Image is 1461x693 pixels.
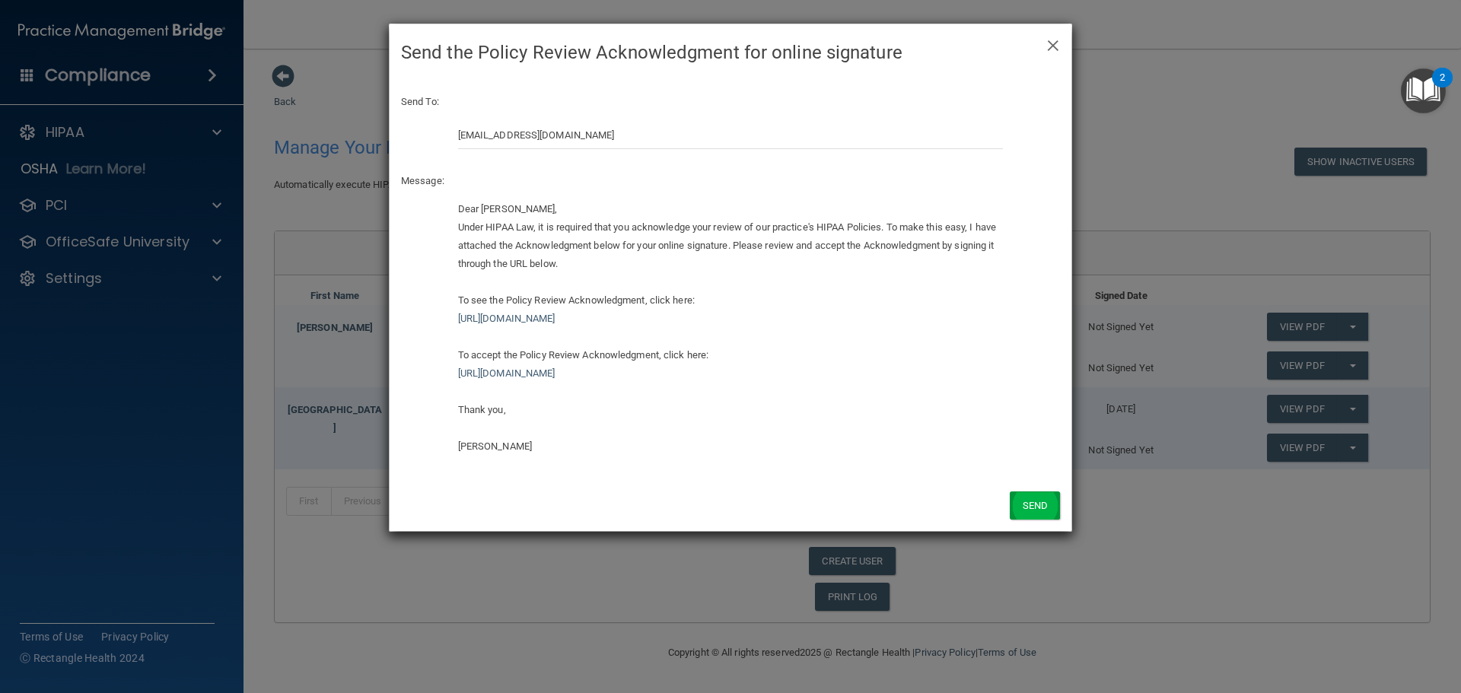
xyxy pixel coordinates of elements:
h4: Send the Policy Review Acknowledgment for online signature [401,36,1060,69]
div: 2 [1440,78,1445,97]
span: × [1046,28,1060,59]
a: [URL][DOMAIN_NAME] [458,367,555,379]
div: Dear [PERSON_NAME], Under HIPAA Law, it is required that you acknowledge your review of our pract... [458,200,1004,456]
input: Email Address [458,121,1004,149]
button: Send [1010,491,1060,520]
p: Message: [401,172,1060,190]
a: [URL][DOMAIN_NAME] [458,313,555,324]
p: Send To: [401,93,1060,111]
button: Open Resource Center, 2 new notifications [1401,68,1446,113]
